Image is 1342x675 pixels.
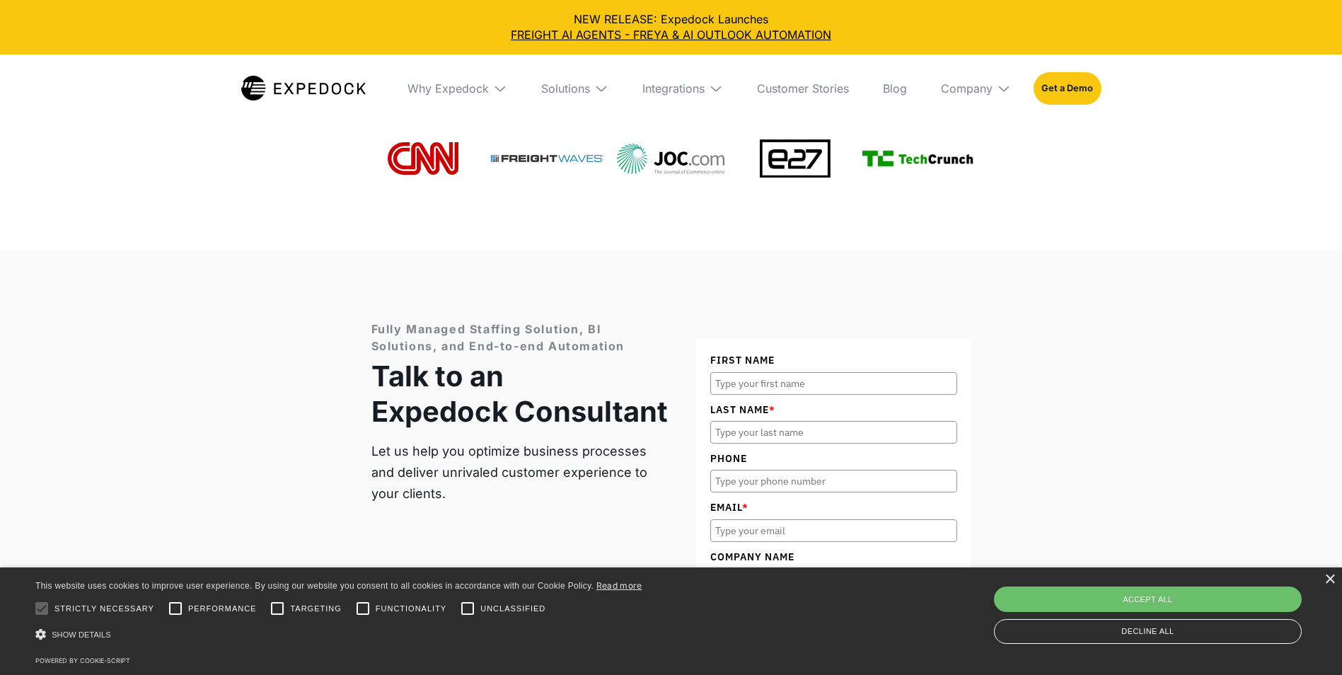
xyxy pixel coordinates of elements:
[52,630,111,639] span: Show details
[541,81,590,96] div: Solutions
[872,54,918,122] a: Blog
[862,149,975,168] img: TechCrunch Expedock.com Article
[746,54,860,122] a: Customer Stories
[371,441,668,504] p: Let us help you optimize business processes and deliver unrivaled customer experience to your cli...
[710,470,957,492] input: Type your phone number
[596,580,642,591] a: Read more
[407,81,489,96] div: Why Expedock
[615,141,727,176] img: Journal of Commerce - Expedock Freight Automation Article
[710,549,957,565] label: Company Name
[376,603,446,615] span: Functionality
[530,54,620,122] div: Solutions
[941,81,993,96] div: Company
[491,155,603,162] img: Expedock FreightWaves Feature
[290,603,341,615] span: Targeting
[710,352,957,368] label: First Name
[642,81,705,96] div: Integrations
[710,421,957,444] input: Type your last name
[35,581,594,591] span: This website uses cookies to improve user experience. By using our website you consent to all coo...
[371,359,668,429] h2: Talk to an Expedock Consultant
[760,139,831,178] img: E27 Expedock.com Article
[480,603,545,615] span: Unclassified
[994,619,1302,644] div: Decline all
[710,451,957,466] label: Phone
[930,54,1022,122] div: Company
[371,321,668,354] div: Fully Managed Staffing Solution, BI Solutions, and End-to-end Automation
[35,625,642,645] div: Show details
[188,603,257,615] span: Performance
[1034,72,1101,105] a: Get a Demo
[396,54,519,122] div: Why Expedock
[710,402,957,417] label: Last Name
[994,587,1302,612] div: Accept all
[1106,522,1342,675] iframe: Chat Widget
[11,27,1331,42] a: FREIGHT AI AGENTS - FREYA & AI OUTLOOK AUTOMATION
[710,519,957,542] input: Type your email
[631,54,734,122] div: Integrations
[54,603,154,615] span: Strictly necessary
[11,11,1331,43] div: NEW RELEASE: Expedock Launches
[710,500,957,515] label: Email
[710,372,957,395] input: Type your first name
[35,657,130,664] a: Powered by cookie-script
[388,142,458,175] img: Expedock CNN Feature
